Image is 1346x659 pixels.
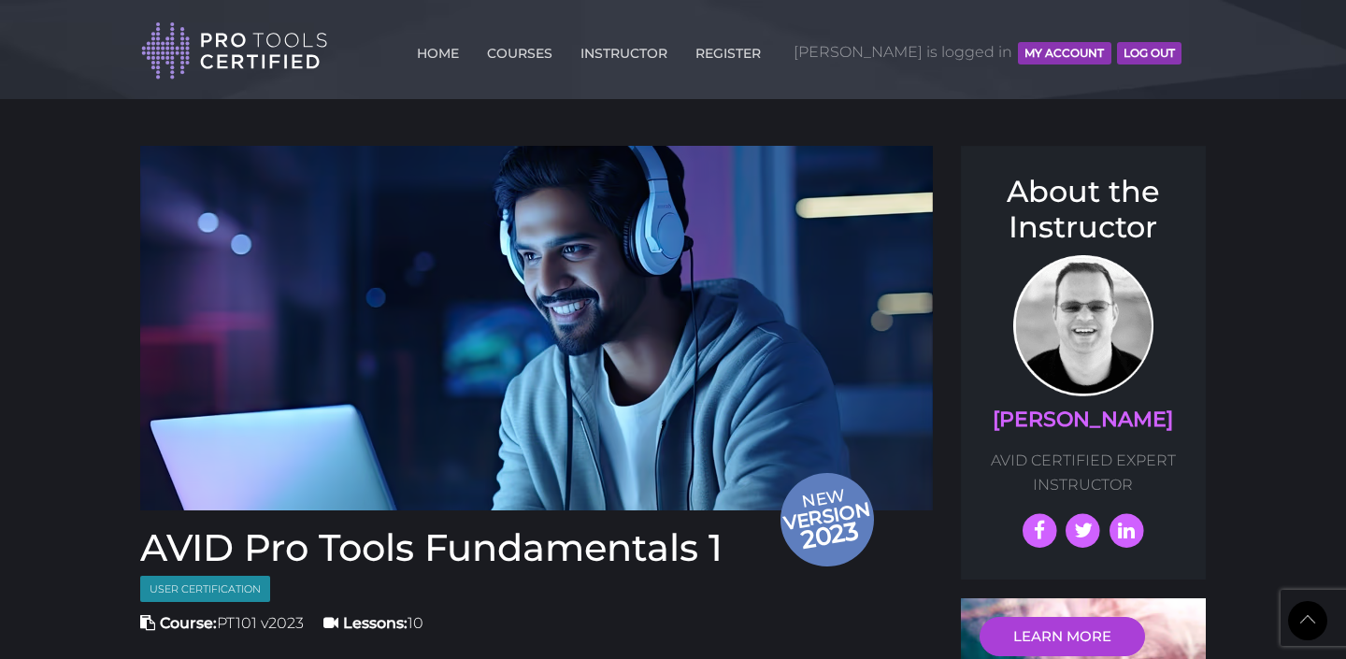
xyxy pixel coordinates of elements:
[691,35,766,64] a: REGISTER
[482,35,557,64] a: COURSES
[412,35,464,64] a: HOME
[980,617,1145,656] a: LEARN MORE
[140,576,270,603] span: User Certification
[140,614,304,632] span: PT101 v2023
[781,512,879,558] span: 2023
[140,146,933,510] a: Newversion 2023
[993,407,1173,432] a: [PERSON_NAME]
[980,449,1188,496] p: AVID CERTIFIED EXPERT INSTRUCTOR
[980,174,1188,246] h3: About the Instructor
[1117,42,1181,64] button: Log Out
[140,146,933,510] img: Pro tools certified Fundamentals 1 Course cover
[780,503,873,528] span: version
[323,614,423,632] span: 10
[140,529,933,566] h1: AVID Pro Tools Fundamentals 1
[780,484,879,557] span: New
[1288,601,1327,640] a: Back to Top
[160,614,217,632] strong: Course:
[1018,42,1110,64] button: MY ACCOUNT
[794,24,1181,80] span: [PERSON_NAME] is logged in
[343,614,408,632] strong: Lessons:
[576,35,672,64] a: INSTRUCTOR
[141,21,328,81] img: Pro Tools Certified Logo
[1013,255,1153,396] img: AVID Expert Instructor, Professor Scott Beckett profile photo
